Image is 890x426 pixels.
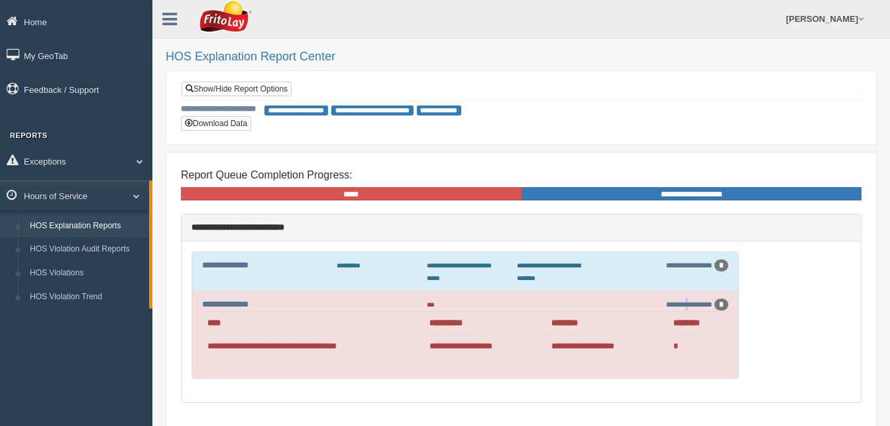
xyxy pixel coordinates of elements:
[166,50,877,64] h2: HOS Explanation Report Center
[24,285,149,309] a: HOS Violation Trend
[181,169,862,181] h4: Report Queue Completion Progress:
[182,82,292,96] a: Show/Hide Report Options
[24,238,149,261] a: HOS Violation Audit Reports
[24,261,149,285] a: HOS Violations
[181,116,251,131] button: Download Data
[24,214,149,238] a: HOS Explanation Reports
